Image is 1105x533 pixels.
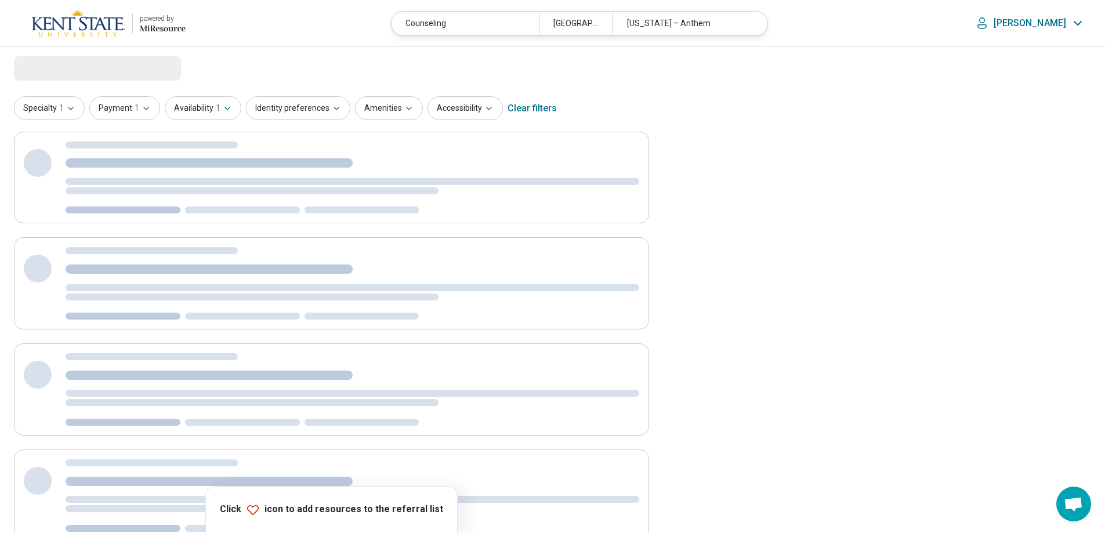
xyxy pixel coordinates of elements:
[427,96,503,120] button: Accessibility
[140,13,186,24] div: powered by
[59,102,64,114] span: 1
[135,102,139,114] span: 1
[1056,487,1091,521] div: Open chat
[355,96,423,120] button: Amenities
[14,96,85,120] button: Specialty1
[539,12,613,35] div: [GEOGRAPHIC_DATA], [GEOGRAPHIC_DATA]
[19,9,186,37] a: Kent State Universitypowered by
[31,9,125,37] img: Kent State University
[392,12,539,35] div: Counseling
[994,17,1066,29] p: [PERSON_NAME]
[216,102,220,114] span: 1
[613,12,760,35] div: [US_STATE] – Anthem
[220,503,443,517] p: Click icon to add resources to the referral list
[165,96,241,120] button: Availability1
[508,95,557,122] div: Clear filters
[89,96,160,120] button: Payment1
[14,56,111,79] span: Loading...
[246,96,350,120] button: Identity preferences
